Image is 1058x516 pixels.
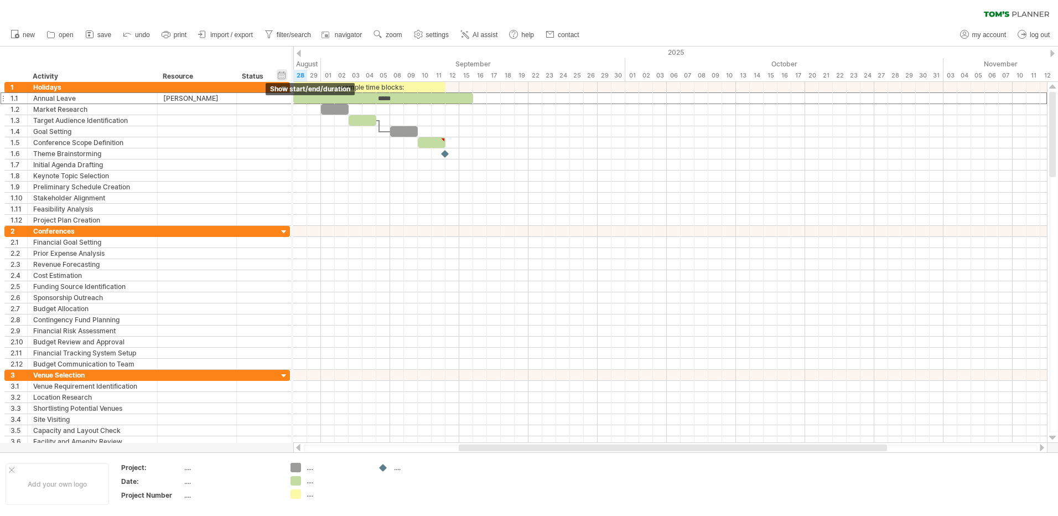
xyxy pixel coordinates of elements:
[11,204,27,214] div: 1.11
[570,70,584,81] div: Thursday, 25 September 2025
[11,359,27,369] div: 2.12
[44,28,77,42] a: open
[262,28,314,42] a: filter/search
[750,70,764,81] div: Tuesday, 14 October 2025
[681,70,694,81] div: Tuesday, 7 October 2025
[411,28,452,42] a: settings
[33,182,152,192] div: Preliminary Schedule Creation
[11,270,27,281] div: 2.4
[11,171,27,181] div: 1.8
[210,31,253,39] span: import / export
[11,148,27,159] div: 1.6
[33,71,151,82] div: Activity
[11,392,27,403] div: 3.2
[11,436,27,447] div: 3.6
[543,28,583,42] a: contact
[321,58,625,70] div: September 2025
[11,193,27,203] div: 1.10
[195,28,256,42] a: import / export
[473,31,497,39] span: AI assist
[174,31,186,39] span: print
[33,314,152,325] div: Contingency Fund Planning
[33,115,152,126] div: Target Audience Identification
[33,104,152,115] div: Market Research
[11,314,27,325] div: 2.8
[33,248,152,259] div: Prior Expense Analysis
[33,326,152,336] div: Financial Risk Assessment
[11,115,27,126] div: 1.3
[33,82,152,92] div: Holidays
[11,381,27,391] div: 3.1
[860,70,874,81] div: Friday, 24 October 2025
[458,28,501,42] a: AI assist
[121,477,182,486] div: Date:
[558,31,579,39] span: contact
[33,392,152,403] div: Location Research
[97,31,111,39] span: save
[625,70,639,81] div: Wednesday, 1 October 2025
[390,70,404,81] div: Monday, 8 September 2025
[777,70,791,81] div: Thursday, 16 October 2025
[8,28,38,42] a: new
[163,71,230,82] div: Resource
[11,182,27,192] div: 1.9
[11,403,27,414] div: 3.3
[33,359,152,369] div: Budget Communication to Team
[11,292,27,303] div: 2.6
[805,70,819,81] div: Monday, 20 October 2025
[184,491,277,500] div: ....
[487,70,501,81] div: Wednesday, 17 September 2025
[1015,28,1053,42] a: log out
[556,70,570,81] div: Wednesday, 24 September 2025
[33,281,152,292] div: Funding Source Identification
[833,70,847,81] div: Wednesday, 22 October 2025
[625,58,943,70] div: October 2025
[159,28,190,42] a: print
[11,104,27,115] div: 1.2
[33,93,152,104] div: Annual Leave
[957,70,971,81] div: Tuesday, 4 November 2025
[376,70,390,81] div: Friday, 5 September 2025
[293,70,307,81] div: Thursday, 28 August 2025
[598,70,611,81] div: Monday, 29 September 2025
[11,137,27,148] div: 1.5
[639,70,653,81] div: Thursday, 2 October 2025
[1013,70,1026,81] div: Monday, 10 November 2025
[611,70,625,81] div: Tuesday, 30 September 2025
[916,70,930,81] div: Thursday, 30 October 2025
[11,337,27,347] div: 2.10
[11,425,27,436] div: 3.5
[33,270,152,281] div: Cost Estimation
[11,226,27,236] div: 2
[33,303,152,314] div: Budget Allocation
[33,193,152,203] div: Stakeholder Alignment
[33,403,152,414] div: Shortlisting Potential Venues
[33,204,152,214] div: Feasibility Analysis
[985,70,999,81] div: Thursday, 6 November 2025
[307,70,321,81] div: Friday, 29 August 2025
[293,82,445,92] div: example time blocks:
[943,70,957,81] div: Monday, 3 November 2025
[184,477,277,486] div: ....
[33,381,152,391] div: Venue Requirement Identification
[957,28,1009,42] a: my account
[515,70,528,81] div: Friday, 19 September 2025
[184,463,277,472] div: ....
[33,348,152,358] div: Financial Tracking System Setup
[33,337,152,347] div: Budget Review and Approval
[6,463,109,505] div: Add your own logo
[33,259,152,270] div: Revenue Forecasting
[791,70,805,81] div: Friday, 17 October 2025
[11,248,27,259] div: 2.2
[11,370,27,380] div: 3
[667,70,681,81] div: Monday, 6 October 2025
[445,70,459,81] div: Friday, 12 September 2025
[362,70,376,81] div: Thursday, 4 September 2025
[501,70,515,81] div: Thursday, 18 September 2025
[11,303,27,314] div: 2.7
[1040,70,1054,81] div: Wednesday, 12 November 2025
[307,489,367,499] div: ....
[23,31,35,39] span: new
[33,126,152,137] div: Goal Setting
[736,70,750,81] div: Monday, 13 October 2025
